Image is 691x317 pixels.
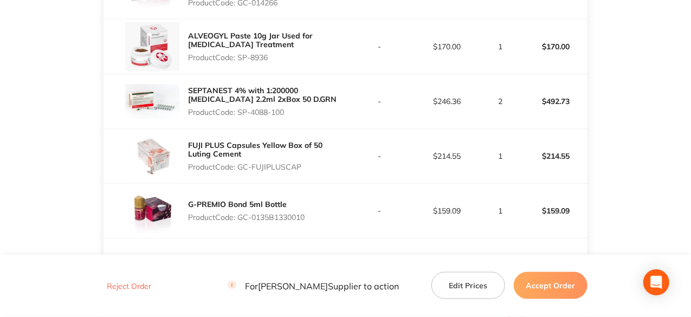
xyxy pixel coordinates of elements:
[481,97,519,106] p: 2
[188,163,345,171] p: Product Code: GC-FUJIPLUSCAP
[188,108,345,117] p: Product Code: SP-4088-100
[520,34,587,60] p: $170.00
[188,199,287,209] a: G-PREMIO Bond 5ml Bottle
[520,88,587,114] p: $492.73
[104,238,345,271] td: Message: -
[481,206,519,215] p: 1
[228,281,399,291] p: For [PERSON_NAME] Supplier to action
[643,269,669,295] div: Open Intercom Messenger
[125,184,179,238] img: aG90am1raA
[520,198,587,224] p: $159.09
[125,20,179,74] img: MnAwNXcxbQ
[414,42,480,51] p: $170.00
[188,86,337,104] a: SEPTANEST 4% with 1:200000 [MEDICAL_DATA] 2.2ml 2xBox 50 D.GRN
[188,53,345,62] p: Product Code: SP-8936
[104,281,154,291] button: Reject Order
[188,31,313,49] a: ALVEOGYL Paste 10g Jar Used for [MEDICAL_DATA] Treatment
[346,97,413,106] p: -
[481,42,519,51] p: 1
[188,213,305,222] p: Product Code: GC-0135B1330010
[520,143,587,169] p: $214.55
[125,74,179,128] img: dTY2dzd1Nw
[514,272,587,299] button: Accept Order
[346,206,413,215] p: -
[414,152,480,160] p: $214.55
[188,140,322,159] a: FUJI PLUS Capsules Yellow Box of 50 Luting Cement
[414,97,480,106] p: $246.36
[125,129,179,183] img: bWFmeG1yaQ
[414,206,480,215] p: $159.09
[346,42,413,51] p: -
[431,272,505,299] button: Edit Prices
[481,152,519,160] p: 1
[346,152,413,160] p: -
